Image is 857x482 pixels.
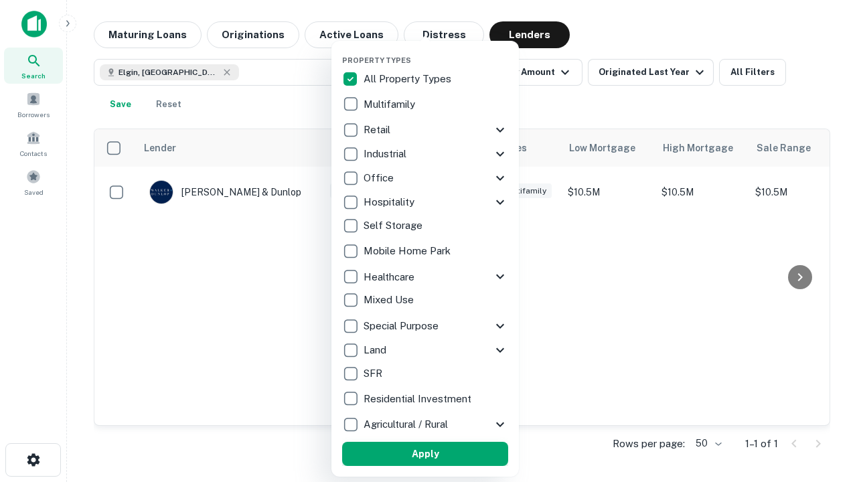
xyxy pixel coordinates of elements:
[342,264,508,289] div: Healthcare
[364,194,417,210] p: Hospitality
[342,56,411,64] span: Property Types
[364,71,454,87] p: All Property Types
[364,269,417,285] p: Healthcare
[364,218,425,234] p: Self Storage
[364,96,418,112] p: Multifamily
[342,190,508,214] div: Hospitality
[342,166,508,190] div: Office
[342,442,508,466] button: Apply
[342,314,508,338] div: Special Purpose
[342,412,508,436] div: Agricultural / Rural
[342,142,508,166] div: Industrial
[364,342,389,358] p: Land
[364,366,385,382] p: SFR
[364,391,474,407] p: Residential Investment
[364,146,409,162] p: Industrial
[364,292,416,308] p: Mixed Use
[790,375,857,439] iframe: Chat Widget
[364,243,453,259] p: Mobile Home Park
[342,338,508,362] div: Land
[342,118,508,142] div: Retail
[364,122,393,138] p: Retail
[364,318,441,334] p: Special Purpose
[364,170,396,186] p: Office
[364,416,451,432] p: Agricultural / Rural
